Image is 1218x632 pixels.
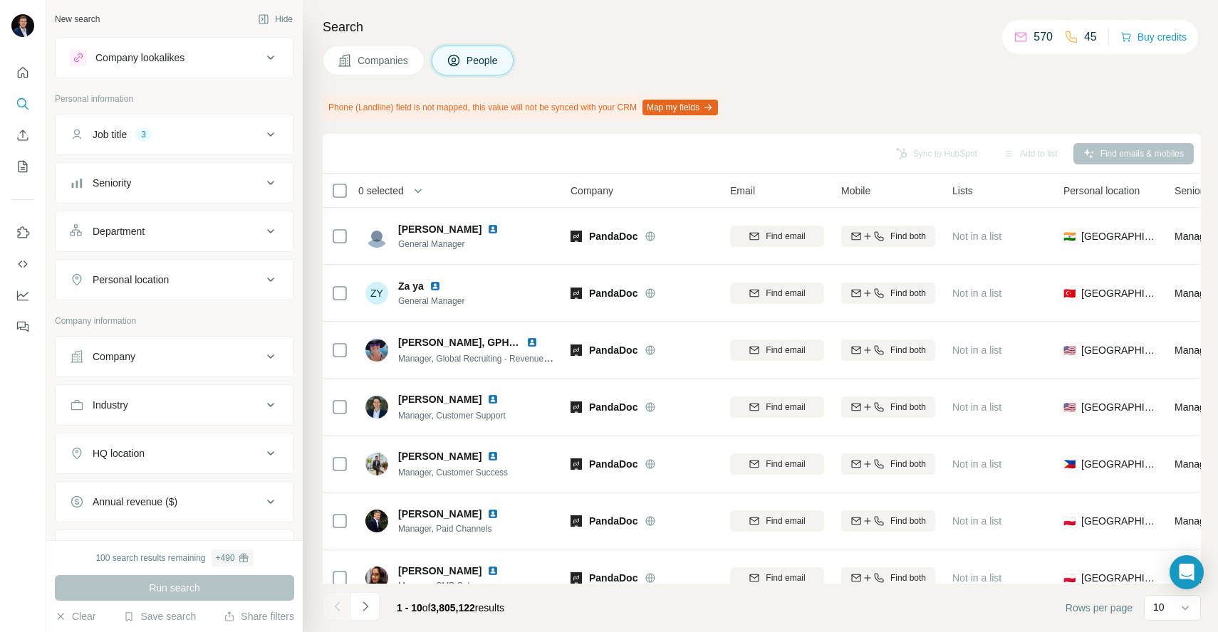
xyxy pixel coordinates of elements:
[11,220,34,246] button: Use Surfe on LinkedIn
[487,565,499,576] img: LinkedIn logo
[1175,458,1214,470] span: Manager
[135,128,152,141] div: 3
[952,572,1001,584] span: Not in a list
[95,51,184,65] div: Company lookalikes
[1175,231,1214,242] span: Manager
[589,229,637,243] span: PandaDoc
[841,396,935,418] button: Find both
[730,283,824,304] button: Find email
[398,392,482,406] span: [PERSON_NAME]
[766,344,805,357] span: Find email
[431,602,475,613] span: 3,805,122
[365,567,388,589] img: Avatar
[55,93,294,105] p: Personal information
[398,564,482,578] span: [PERSON_NAME]
[216,552,235,564] div: + 490
[365,396,388,418] img: Avatar
[952,515,1001,527] span: Not in a list
[571,572,582,584] img: Logo of PandaDoc
[766,230,805,243] span: Find email
[1063,457,1076,471] span: 🇵🇭
[766,401,805,414] span: Find email
[487,508,499,520] img: LinkedIn logo
[589,457,637,471] span: PandaDoc
[841,339,935,361] button: Find both
[1175,288,1214,299] span: Manager
[55,609,95,623] button: Clear
[56,214,293,248] button: Department
[841,510,935,532] button: Find both
[397,602,422,613] span: 1 - 10
[1081,400,1157,414] span: [GEOGRAPHIC_DATA]
[398,222,482,236] span: [PERSON_NAME]
[55,13,100,26] div: New search
[93,446,145,460] div: HQ location
[398,579,516,592] span: Manager, SMB Sales
[398,352,581,364] span: Manager, Global Recruiting - Revenue and G&A
[730,226,824,247] button: Find email
[571,515,582,527] img: Logo of PandaDoc
[351,592,380,621] button: Navigate to next page
[55,315,294,327] p: Company information
[1175,184,1213,198] span: Seniority
[1034,28,1053,46] p: 570
[398,449,482,463] span: [PERSON_NAME]
[1170,555,1204,589] div: Open Intercom Messenger
[952,458,1001,470] span: Not in a list
[571,458,582,470] img: Logo of PandaDoc
[56,41,293,75] button: Company lookalikes
[890,287,926,300] span: Find both
[365,510,388,532] img: Avatar
[93,495,177,509] div: Annual revenue ($)
[571,288,582,299] img: Logo of PandaDoc
[398,279,424,293] span: Za ya
[730,453,824,475] button: Find email
[952,231,1001,242] span: Not in a list
[766,515,805,527] span: Find email
[1081,286,1157,300] span: [GEOGRAPHIC_DATA]
[323,17,1201,37] h4: Search
[11,60,34,85] button: Quick start
[890,572,926,584] span: Find both
[1081,514,1157,528] span: [GEOGRAPHIC_DATA]
[11,122,34,148] button: Enrich CSV
[365,225,388,248] img: Avatar
[1063,286,1076,300] span: 🇹🇷
[11,14,34,37] img: Avatar
[123,609,196,623] button: Save search
[365,282,388,305] div: ZY
[358,53,410,68] span: Companies
[526,337,538,348] img: LinkedIn logo
[1120,27,1187,47] button: Buy credits
[11,251,34,277] button: Use Surfe API
[730,339,824,361] button: Find email
[1175,344,1214,356] span: Manager
[365,453,388,475] img: Avatar
[766,572,805,584] span: Find email
[571,344,582,356] img: Logo of PandaDoc
[56,339,293,374] button: Company
[56,485,293,519] button: Annual revenue ($)
[730,510,824,532] button: Find email
[1066,601,1133,615] span: Rows per page
[1081,457,1157,471] span: [GEOGRAPHIC_DATA]
[766,458,805,470] span: Find email
[93,176,131,190] div: Seniority
[589,571,637,585] span: PandaDoc
[841,283,935,304] button: Find both
[56,166,293,200] button: Seniority
[589,343,637,357] span: PandaDoc
[398,337,524,348] span: [PERSON_NAME], GPHR®
[93,224,145,238] div: Department
[642,100,718,115] button: Map my fields
[95,549,253,567] div: 100 search results remaining
[952,288,1001,299] span: Not in a list
[1153,600,1165,614] p: 10
[56,436,293,470] button: HQ location
[571,401,582,413] img: Logo of PandaDoc
[766,287,805,300] span: Find email
[1081,343,1157,357] span: [GEOGRAPHIC_DATA]
[890,230,926,243] span: Find both
[890,344,926,357] span: Find both
[323,95,721,120] div: Phone (Landline) field is not mapped, this value will not be synced with your CRM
